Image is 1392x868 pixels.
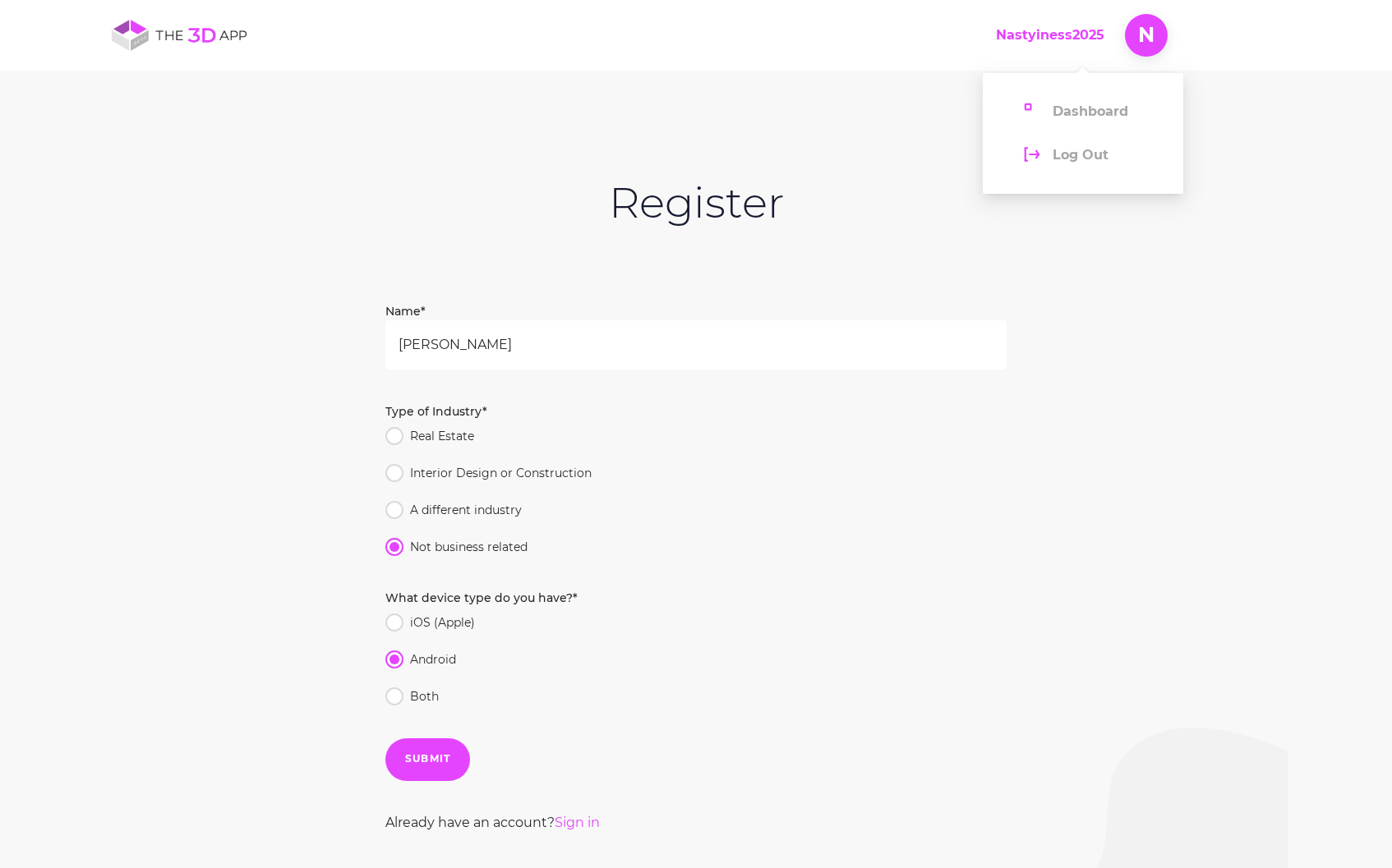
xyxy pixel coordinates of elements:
[403,427,481,445] span: Real Estate
[609,169,784,237] h1: Register
[996,90,1170,133] a: Dashboard
[403,464,598,482] span: Interior Design or Construction
[403,501,528,519] span: A different industry
[385,402,487,420] label: Type of Industry*
[403,613,482,631] span: iOS (Apple)
[996,25,1104,45] span: Nastyiness2025
[385,320,1007,370] input: Name*
[385,812,600,833] span: Already have an account?
[385,302,426,320] label: Name*
[996,133,1170,177] a: Log Out
[403,538,534,556] span: Not business related
[1138,19,1155,51] span: N
[1053,147,1109,163] span: Log Out
[991,13,1173,57] button: Nastyiness2025N
[1053,103,1128,119] span: Dashboard
[405,751,450,767] div: SUBMIT
[403,687,445,705] span: Both
[403,650,463,668] span: Android
[555,815,600,830] a: Sign in
[385,738,470,781] button: SUBMIT
[385,589,578,607] label: What device type do you have?*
